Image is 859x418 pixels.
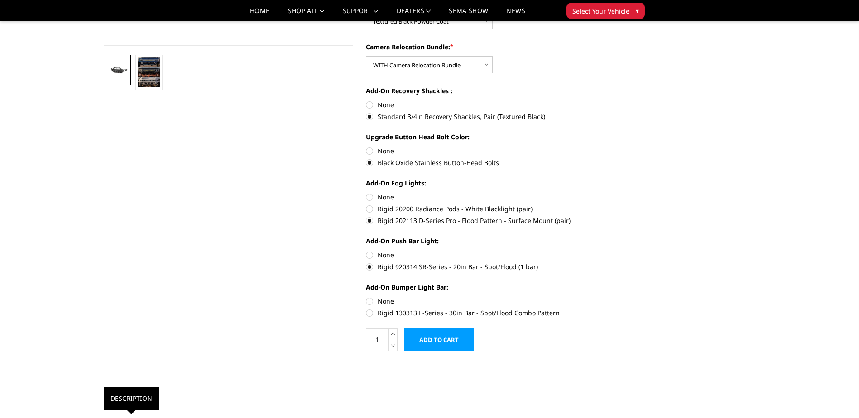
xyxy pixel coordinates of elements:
a: Support [343,8,379,21]
iframe: Chat Widget [814,375,859,418]
span: ▾ [636,6,639,15]
label: Rigid 130313 E-Series - 30in Bar - Spot/Flood Combo Pattern [366,308,616,318]
a: SEMA Show [449,8,488,21]
label: Rigid 20200 Radiance Pods - White Blacklight (pair) [366,204,616,214]
label: None [366,250,616,260]
img: 2023-2025 Ford F250-350 - Freedom Series - Sport Front Bumper (non-winch) [106,65,128,76]
a: Dealers [397,8,431,21]
input: Add to Cart [404,328,474,351]
label: None [366,100,616,109]
label: Add-On Push Bar Light: [366,236,616,246]
label: Black Oxide Stainless Button-Head Bolts [366,158,616,167]
label: None [366,296,616,306]
button: Select Your Vehicle [566,3,645,19]
img: Multiple lighting options [138,57,160,87]
label: None [366,146,616,156]
a: News [506,8,525,21]
label: Standard 3/4in Recovery Shackles, Pair (Textured Black) [366,112,616,121]
label: None [366,192,616,202]
label: Rigid 920314 SR-Series - 20in Bar - Spot/Flood (1 bar) [366,262,616,271]
a: Home [250,8,269,21]
label: Add-On Recovery Shackles : [366,86,616,95]
a: shop all [288,8,325,21]
label: Rigid 202113 D-Series Pro - Flood Pattern - Surface Mount (pair) [366,216,616,225]
label: Upgrade Button Head Bolt Color: [366,132,616,142]
a: Description [104,387,159,410]
label: Camera Relocation Bundle: [366,42,616,52]
label: Add-On Fog Lights: [366,178,616,188]
label: Add-On Bumper Light Bar: [366,282,616,292]
span: Select Your Vehicle [572,6,629,16]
